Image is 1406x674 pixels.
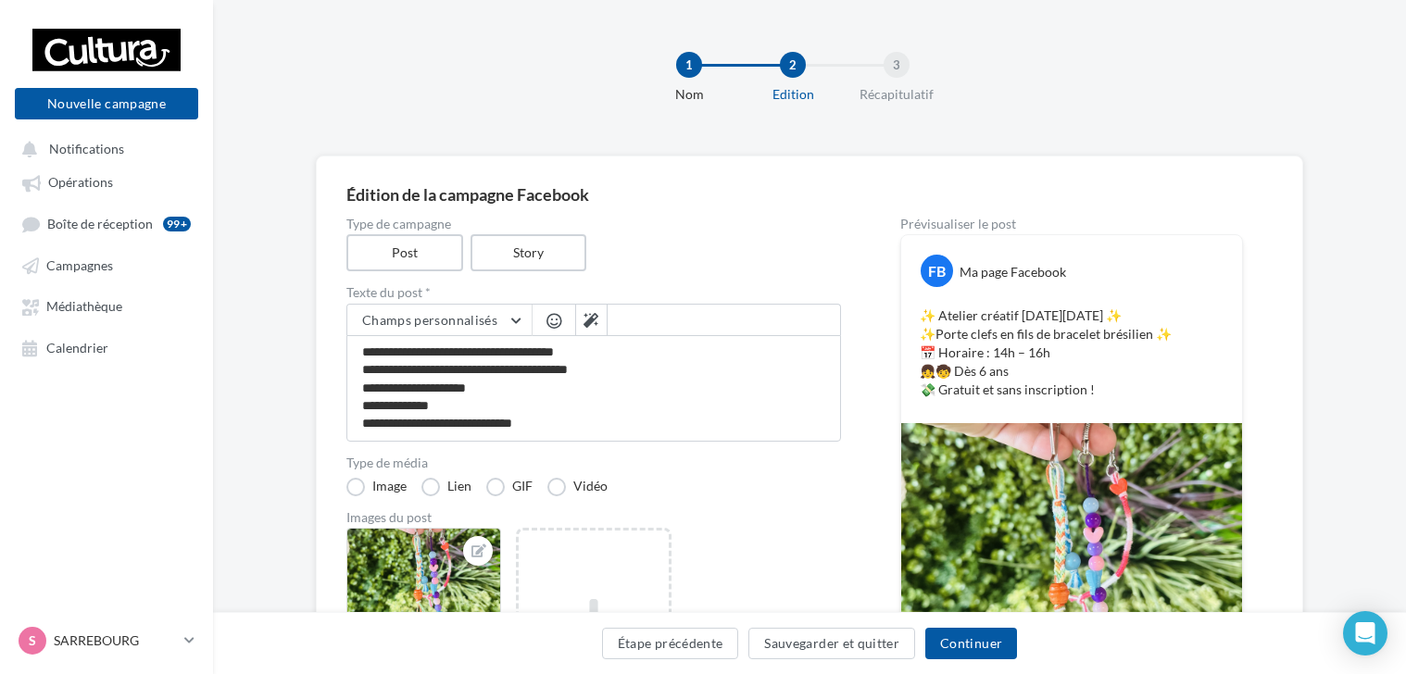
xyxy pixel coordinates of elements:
span: Médiathèque [46,299,122,315]
button: Étape précédente [602,628,739,659]
a: S SARREBOURG [15,623,198,658]
div: Prévisualiser le post [900,218,1243,231]
div: 99+ [163,217,191,231]
a: Boîte de réception99+ [11,206,202,241]
div: Images du post [346,511,841,524]
div: 1 [676,52,702,78]
button: Champs personnalisés [347,305,532,336]
span: Calendrier [46,340,108,356]
label: Type de campagne [346,218,841,231]
button: Nouvelle campagne [15,88,198,119]
div: Open Intercom Messenger [1343,611,1387,655]
div: 3 [884,52,910,78]
label: GIF [486,478,533,496]
div: Ma page Facebook [960,263,1066,281]
div: Édition de la campagne Facebook [346,186,1273,203]
label: Story [471,234,587,271]
label: Vidéo [547,478,608,496]
div: Edition [734,85,852,104]
label: Type de média [346,456,841,469]
a: Opérations [11,165,202,198]
div: Récapitulatif [837,85,956,104]
a: Médiathèque [11,289,202,322]
span: Notifications [49,141,124,156]
label: Post [346,234,463,271]
span: Campagnes [46,257,113,273]
div: FB [921,255,953,287]
a: Calendrier [11,331,202,364]
button: Sauvegarder et quitter [748,628,915,659]
div: Nom [630,85,748,104]
label: Image [346,478,407,496]
span: Opérations [48,175,113,191]
span: Boîte de réception [47,216,153,231]
a: Campagnes [11,248,202,281]
label: Lien [421,478,471,496]
p: ✨ Atelier créatif [DATE][DATE] ✨ ✨Porte clefs en fils de bracelet brésilien ✨ 📅 Horaire : 14h – 1... [920,306,1224,399]
button: Continuer [925,628,1017,659]
div: 2 [780,52,806,78]
span: S [29,631,36,650]
span: Champs personnalisés [362,312,497,328]
label: Texte du post * [346,286,841,299]
p: SARREBOURG [54,631,177,650]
